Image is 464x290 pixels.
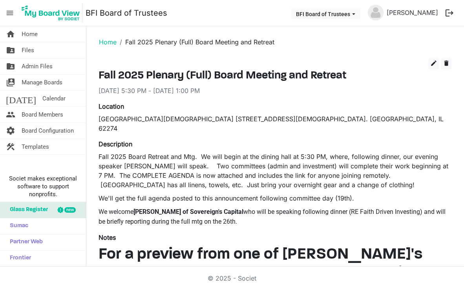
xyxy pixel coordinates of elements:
[441,5,458,21] button: logout
[133,208,243,215] strong: [PERSON_NAME] of Sovereign's Capital
[19,3,82,23] img: My Board View Logo
[99,139,132,149] label: Description
[6,26,15,42] span: home
[19,3,86,23] a: My Board View Logo
[428,58,439,69] button: edit
[6,234,43,250] span: Partner Web
[6,139,15,155] span: construction
[441,58,452,69] button: delete
[368,5,384,20] img: no-profile-picture.svg
[6,250,31,266] span: Frontier
[4,175,82,198] span: Societ makes exceptional software to support nonprofits.
[86,5,167,21] a: BFI Board of Trustees
[99,152,452,190] p: Fall 2025 Board Retreat and Mtg. We will begin at the dining hall at 5:30 PM, where, following di...
[22,139,49,155] span: Templates
[99,69,452,83] h3: Fall 2025 Plenary (Full) Board Meeting and Retreat
[6,91,36,106] span: [DATE]
[6,218,28,234] span: Sumac
[22,42,34,58] span: Files
[6,107,15,122] span: people
[22,107,63,122] span: Board Members
[99,38,117,46] a: Home
[6,123,15,139] span: settings
[291,8,360,19] button: BFI Board of Trustees dropdownbutton
[99,193,452,203] p: We'll get the full agenda posted to this announcement following committee day (19th).
[443,60,450,67] span: delete
[22,26,38,42] span: Home
[99,114,452,133] div: [GEOGRAPHIC_DATA][DEMOGRAPHIC_DATA] [STREET_ADDRESS][DEMOGRAPHIC_DATA]. [GEOGRAPHIC_DATA], IL 62274
[99,102,124,111] label: Location
[99,233,116,242] label: Notes
[22,58,53,74] span: Admin Files
[22,75,62,90] span: Manage Boards
[6,42,15,58] span: folder_shared
[6,202,48,218] span: Glass Register
[22,123,74,139] span: Board Configuration
[64,207,76,213] div: new
[99,86,452,95] div: [DATE] 5:30 PM - [DATE] 1:00 PM
[99,208,446,225] span: We welcome who will be speaking following dinner (RE Faith Driven Investing) and will be briefly ...
[42,91,66,106] span: Calendar
[6,75,15,90] span: switch_account
[430,60,437,67] span: edit
[6,58,15,74] span: folder_shared
[384,5,441,20] a: [PERSON_NAME]
[2,5,17,20] span: menu
[208,274,256,282] a: © 2025 - Societ
[117,37,274,47] li: Fall 2025 Plenary (Full) Board Meeting and Retreat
